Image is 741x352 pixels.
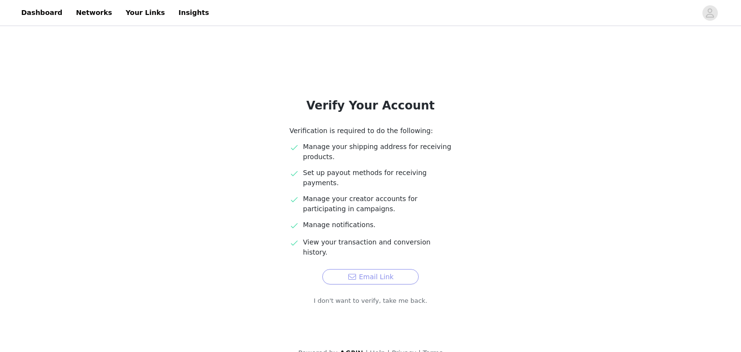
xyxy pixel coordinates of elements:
[314,296,427,306] a: I don't want to verify, take me back.
[15,2,68,24] a: Dashboard
[303,220,452,230] p: Manage notifications.
[266,97,475,114] h1: Verify Your Account
[303,168,452,188] p: Set up payout methods for receiving payments.
[303,194,452,214] p: Manage your creator accounts for participating in campaigns.
[70,2,118,24] a: Networks
[705,5,714,21] div: avatar
[120,2,171,24] a: Your Links
[173,2,215,24] a: Insights
[322,269,419,284] button: Email Link
[289,126,452,136] p: Verification is required to do the following:
[303,142,452,162] p: Manage your shipping address for receiving products.
[303,237,452,257] p: View your transaction and conversion history.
